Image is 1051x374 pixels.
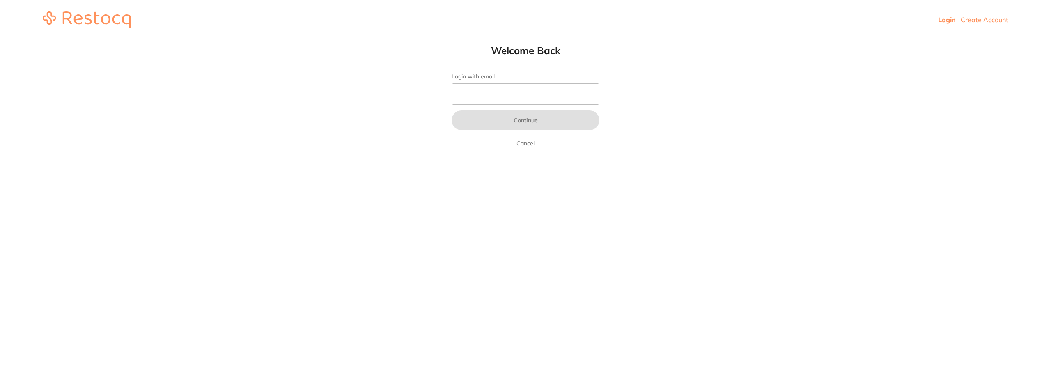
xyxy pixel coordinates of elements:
label: Login with email [452,73,599,80]
a: Create Account [961,16,1008,24]
a: Login [938,16,956,24]
h1: Welcome Back [435,44,616,57]
a: Cancel [515,138,536,148]
button: Continue [452,110,599,130]
img: restocq_logo.svg [43,11,131,28]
